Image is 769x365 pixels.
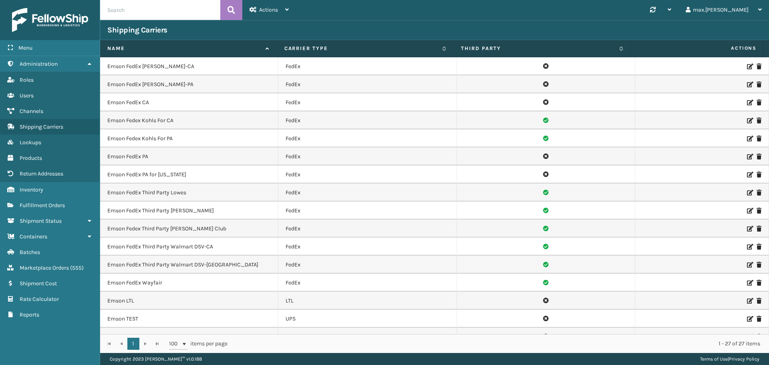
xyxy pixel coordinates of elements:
[278,57,457,75] td: FedEx
[100,129,278,147] td: Emson Fedex Kohls For PA
[747,226,752,232] i: Edit
[757,172,761,177] i: Delete
[757,226,761,232] i: Delete
[100,165,278,184] td: Emson FedEx PA for [US_STATE]
[278,111,457,129] td: FedEx
[20,264,69,271] span: Marketplace Orders
[757,208,761,214] i: Delete
[278,238,457,256] td: FedEx
[757,82,761,87] i: Delete
[20,218,62,224] span: Shipment Status
[278,184,457,202] td: FedEx
[100,256,278,274] td: Emson FedEx Third Party Walmart DSV-[GEOGRAPHIC_DATA]
[100,184,278,202] td: Emson FedEx Third Party Lowes
[169,338,227,350] span: items per page
[239,340,760,348] div: 1 - 27 of 27 items
[747,316,752,322] i: Edit
[747,244,752,250] i: Edit
[278,292,457,310] td: LTL
[278,310,457,328] td: UPS
[18,44,32,51] span: Menu
[100,202,278,220] td: Emson FedEx Third Party [PERSON_NAME]
[278,93,457,111] td: FedEx
[100,292,278,310] td: Emson LTL
[100,310,278,328] td: Emson TEST
[278,274,457,292] td: FedEx
[700,356,728,362] a: Terms of Use
[20,92,34,99] span: Users
[100,274,278,292] td: Emson FedEx Wayfair
[747,154,752,159] i: Edit
[757,280,761,286] i: Delete
[757,154,761,159] i: Delete
[20,170,63,177] span: Return Addresses
[100,75,278,93] td: Emson FedEx [PERSON_NAME]-PA
[100,238,278,256] td: Emson FedEx Third Party Walmart DSV-CA
[20,296,59,302] span: Rate Calculator
[729,356,759,362] a: Privacy Policy
[747,118,752,123] i: Edit
[747,280,752,286] i: Edit
[747,190,752,196] i: Edit
[70,264,84,271] span: ( 555 )
[633,42,761,55] span: Actions
[20,202,65,209] span: Fulfillment Orders
[169,340,181,348] span: 100
[747,100,752,105] i: Edit
[747,82,752,87] i: Edit
[747,172,752,177] i: Edit
[757,118,761,123] i: Delete
[110,353,202,365] p: Copyright 2023 [PERSON_NAME]™ v 1.0.188
[100,328,278,346] td: Emson UPS CA
[757,262,761,268] i: Delete
[100,57,278,75] td: Emson FedEx [PERSON_NAME]-CA
[757,334,761,340] i: Delete
[278,220,457,238] td: FedEx
[20,249,40,256] span: Batches
[20,311,39,318] span: Reports
[757,298,761,304] i: Delete
[20,186,43,193] span: Inventory
[278,328,457,346] td: UPS
[100,93,278,111] td: Emson FedEx CA
[20,77,34,83] span: Roles
[278,75,457,93] td: FedEx
[700,353,759,365] div: |
[259,6,278,13] span: Actions
[757,316,761,322] i: Delete
[747,136,752,141] i: Edit
[278,256,457,274] td: FedEx
[284,45,439,52] label: Carrier Type
[100,111,278,129] td: Emson Fedex Kohls For CA
[20,233,47,240] span: Containers
[757,100,761,105] i: Delete
[747,64,752,69] i: Edit
[461,45,615,52] label: Third Party
[747,262,752,268] i: Edit
[20,123,63,130] span: Shipping Carriers
[757,190,761,196] i: Delete
[20,60,58,67] span: Administration
[747,334,752,340] i: Edit
[278,165,457,184] td: FedEx
[100,220,278,238] td: Emson Fedex Third Party [PERSON_NAME] Club
[107,25,167,35] h3: Shipping Carriers
[757,136,761,141] i: Delete
[20,280,57,287] span: Shipment Cost
[12,8,88,32] img: logo
[757,64,761,69] i: Delete
[278,147,457,165] td: FedEx
[20,139,41,146] span: Lookups
[20,108,43,115] span: Channels
[100,147,278,165] td: Emson FedEx PA
[278,202,457,220] td: FedEx
[747,208,752,214] i: Edit
[278,129,457,147] td: FedEx
[107,45,262,52] label: Name
[747,298,752,304] i: Edit
[757,244,761,250] i: Delete
[20,155,42,161] span: Products
[127,338,139,350] a: 1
